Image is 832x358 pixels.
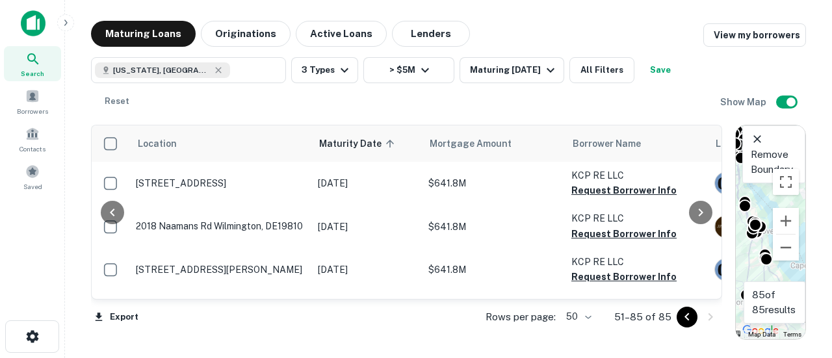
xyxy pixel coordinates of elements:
a: Contacts [4,121,61,157]
p: Remove Boundary [751,131,798,177]
a: View my borrowers [703,23,806,47]
a: Saved [4,159,61,194]
span: Search [21,68,44,79]
button: Maturing Loans [91,21,196,47]
img: picture [715,216,737,238]
th: Location [129,125,311,162]
button: Lenders [392,21,470,47]
button: All Filters [569,57,634,83]
img: Google [739,322,782,339]
span: Borrower Name [573,136,641,151]
p: 85 of 85 results [752,287,797,318]
button: Request Borrower Info [571,226,677,242]
p: [DATE] [318,262,415,277]
a: Borrowers [4,84,61,119]
p: $641.8M [428,220,558,234]
div: 50 [561,307,593,326]
button: Go to previous page [677,307,697,327]
div: 0 0 [736,125,805,339]
button: Save your search to get updates of matches that match your search criteria. [640,57,681,83]
p: KCP RE LLC [571,168,701,183]
span: Saved [23,181,42,192]
a: Open this area in Google Maps (opens a new window) [739,322,782,339]
p: KCP RE LLC [571,255,701,269]
button: 3 Types [291,57,358,83]
img: picture [715,259,737,281]
button: Keyboard shortcuts [731,331,740,337]
button: > $5M [363,57,454,83]
p: [STREET_ADDRESS][PERSON_NAME] [136,264,305,275]
p: [STREET_ADDRESS] [136,177,305,189]
span: Mortgage Amount [430,136,528,151]
button: Zoom in [773,208,799,234]
button: Request Borrower Info [571,183,677,198]
button: Reset [96,88,138,114]
p: [DATE] [318,176,415,190]
button: Active Loans [296,21,387,47]
p: KCP RE LLC [571,211,701,225]
a: Search [4,46,61,81]
th: Borrower Name [565,125,708,162]
span: [US_STATE], [GEOGRAPHIC_DATA] [113,64,211,76]
span: Lender [716,136,747,151]
p: [DATE] [318,220,415,234]
span: Location [137,136,177,151]
p: KCP RE LLC [571,298,701,312]
h6: Show Map [720,95,768,109]
th: Maturity Date [311,125,422,162]
button: Map Data [748,330,775,339]
button: Maturing [DATE] [460,57,564,83]
img: picture [715,172,737,194]
p: 51–85 of 85 [614,309,671,325]
img: capitalize-icon.png [21,10,45,36]
button: Request Borrower Info [571,269,677,285]
button: Export [91,307,142,327]
p: $641.8M [428,176,558,190]
button: Toggle fullscreen view [773,169,799,195]
p: Rows per page: [486,309,556,325]
button: Originations [201,21,291,47]
iframe: Chat Widget [767,212,832,275]
a: Terms (opens in new tab) [783,331,801,338]
span: Borrowers [17,106,48,116]
p: 2018 Naamans Rd Wilmington, DE19810 [136,220,305,232]
th: Mortgage Amount [422,125,565,162]
p: $641.8M [428,262,558,277]
span: Maturity Date [319,136,398,151]
div: Maturing [DATE] [470,62,558,78]
span: Contacts [19,144,45,154]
